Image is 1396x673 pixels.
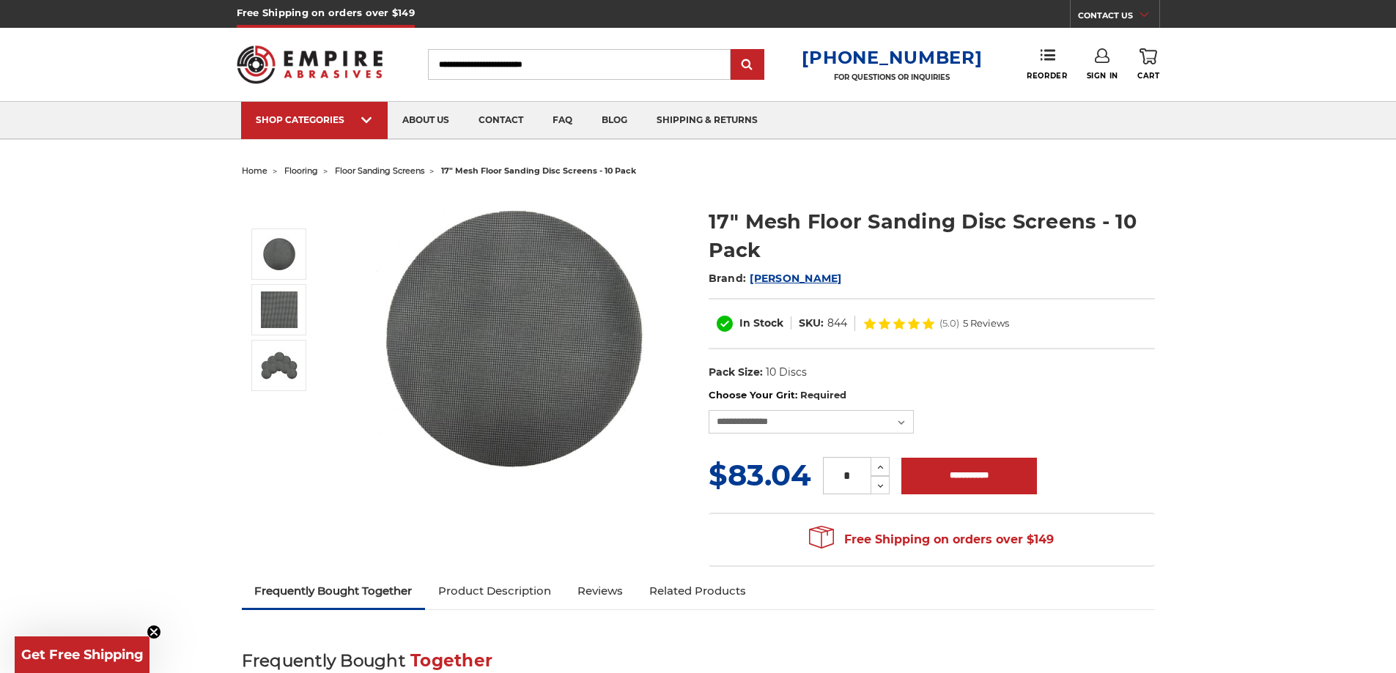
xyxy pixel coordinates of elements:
img: Empire Abrasives [237,36,383,93]
p: FOR QUESTIONS OR INQUIRIES [802,72,982,82]
span: Get Free Shipping [21,647,144,663]
dt: Pack Size: [709,365,763,380]
a: home [242,166,267,176]
span: Brand: [709,272,747,285]
a: Related Products [636,575,759,607]
a: contact [464,102,538,139]
dt: SKU: [799,316,824,331]
span: $83.04 [709,457,811,493]
a: shipping & returns [642,102,772,139]
img: 17" Floor Sanding Mesh Screen [261,236,298,272]
a: CONTACT US [1078,7,1159,28]
span: (5.0) [939,319,959,328]
label: Choose Your Grit: [709,388,1155,403]
img: 17" Silicon Carbide Sandscreen Floor Sanding Disc [261,347,298,384]
span: In Stock [739,316,783,330]
a: about us [388,102,464,139]
span: Frequently Bought [242,650,405,671]
span: Reorder [1027,71,1067,81]
a: Cart [1137,48,1159,81]
dd: 844 [827,316,847,331]
div: SHOP CATEGORIES [256,114,373,125]
span: Sign In [1087,71,1118,81]
a: faq [538,102,587,139]
span: Cart [1137,71,1159,81]
a: [PHONE_NUMBER] [802,47,982,68]
span: Free Shipping on orders over $149 [809,525,1054,554]
h1: 17" Mesh Floor Sanding Disc Screens - 10 Pack [709,207,1155,264]
a: flooring [284,166,318,176]
input: Submit [733,51,762,80]
button: Close teaser [147,625,161,639]
a: blog [587,102,642,139]
a: [PERSON_NAME] [750,272,841,285]
a: Product Description [425,575,564,607]
dd: 10 Discs [766,365,807,380]
div: Get Free ShippingClose teaser [15,636,149,673]
span: 5 Reviews [963,319,1009,328]
img: 17" Sandscreen Mesh Disc [261,291,298,328]
a: floor sanding screens [335,166,424,176]
small: Required [800,389,846,401]
a: Reviews [564,575,636,607]
img: 17" Floor Sanding Mesh Screen [367,192,660,485]
a: Frequently Bought Together [242,575,426,607]
span: 17" mesh floor sanding disc screens - 10 pack [441,166,636,176]
a: Reorder [1027,48,1067,80]
span: Together [410,650,492,671]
